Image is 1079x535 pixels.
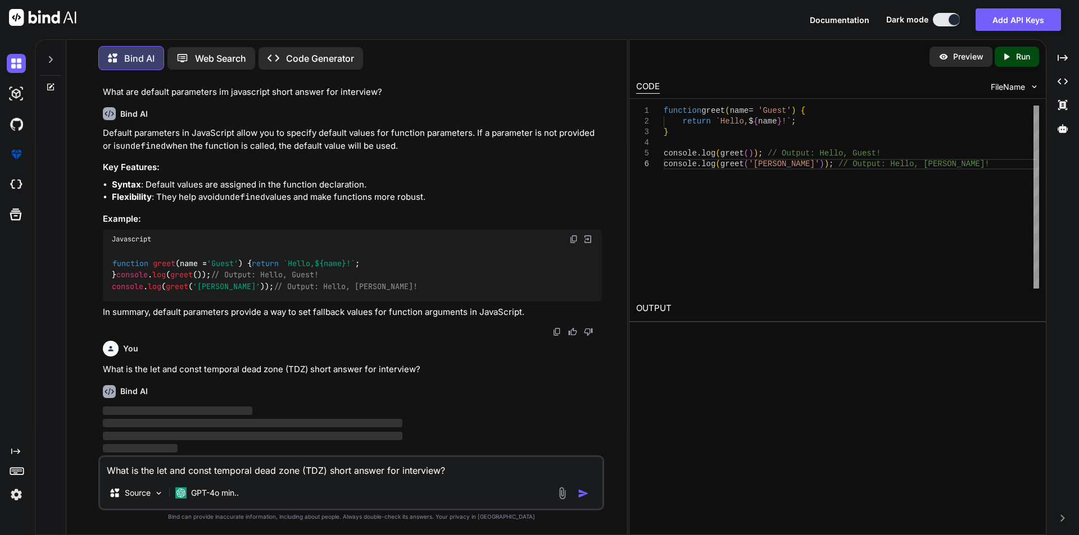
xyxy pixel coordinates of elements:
[777,117,781,126] span: }
[7,115,26,134] img: githubDark
[103,86,602,99] p: What are default parameters im javascript short answer for interview?
[98,513,604,521] p: Bind can provide inaccurate information, including about people. Always double-check its answers....
[125,487,151,499] p: Source
[207,258,238,268] span: 'Guest'
[800,106,805,115] span: {
[578,488,589,499] img: icon
[758,106,791,115] span: 'Guest'
[112,191,152,202] strong: Flexibility
[166,281,188,291] span: greet
[7,54,26,73] img: darkChat
[720,159,743,168] span: greet
[195,52,246,65] p: Web Search
[636,148,649,159] div: 5
[556,487,569,500] img: attachment
[810,15,869,25] span: Documentation
[1030,82,1039,92] img: chevron down
[824,159,828,168] span: )
[782,117,791,126] span: !`
[791,106,796,115] span: )
[636,106,649,116] div: 1
[758,149,763,158] span: ;
[696,159,701,168] span: .
[274,281,418,291] span: // Output: Hello, [PERSON_NAME]!
[153,258,175,268] span: greet
[193,281,260,291] span: '[PERSON_NAME]'
[664,159,697,168] span: console
[583,234,593,244] img: Open in Browser
[120,140,166,152] code: undefined
[991,81,1025,93] span: FileName
[283,258,355,268] span: `Hello, !`
[112,281,143,291] span: console
[103,213,602,226] h3: Example:
[758,117,777,126] span: name
[791,117,796,126] span: ;
[664,149,697,158] span: console
[112,258,418,292] code: ( ) { ; } . ( ()); . ( ( ));
[636,116,649,127] div: 2
[939,52,949,62] img: preview
[976,8,1061,31] button: Add API Keys
[191,487,239,499] p: GPT-4o min..
[7,84,26,103] img: darkAi-studio
[636,159,649,170] div: 6
[720,149,743,158] span: greet
[753,117,758,126] span: {
[715,149,720,158] span: (
[103,306,602,319] p: In summary, default parameters provide a way to set fallback values for function arguments in Jav...
[753,149,758,158] span: )
[701,106,725,115] span: greet
[220,191,265,203] code: undefined
[124,52,155,65] p: Bind AI
[636,127,649,138] div: 3
[636,138,649,148] div: 4
[252,258,279,268] span: return
[886,14,928,25] span: Dark mode
[664,106,701,115] span: function
[211,270,319,280] span: // Output: Hello, Guest!
[829,159,833,168] span: ;
[744,159,749,168] span: (
[749,159,819,168] span: '[PERSON_NAME]'
[103,161,602,174] h3: Key Features:
[180,258,238,268] span: name =
[123,343,138,354] h6: You
[7,145,26,164] img: premium
[569,235,578,244] img: copy
[696,149,701,158] span: .
[1016,51,1030,62] p: Run
[701,159,715,168] span: log
[170,270,193,280] span: greet
[749,117,753,126] span: $
[103,363,602,376] p: What is the let and const temporal dead zone (TDZ) short answer for interview?
[152,270,166,280] span: log
[749,106,753,115] span: =
[568,327,577,336] img: like
[103,444,178,452] span: ‌
[715,117,749,126] span: `Hello,
[120,386,148,397] h6: Bind AI
[953,51,983,62] p: Preview
[103,419,402,427] span: ‌
[729,106,749,115] span: name
[682,117,710,126] span: return
[175,487,187,499] img: GPT-4o mini
[7,485,26,504] img: settings
[154,488,164,498] img: Pick Models
[112,235,151,244] span: Javascript
[810,14,869,26] button: Documentation
[103,127,602,152] p: Default parameters in JavaScript allow you to specify default values for function parameters. If ...
[286,52,354,65] p: Code Generator
[664,127,668,136] span: }
[120,108,148,120] h6: Bind AI
[636,80,660,94] div: CODE
[838,159,990,168] span: // Output: Hello, [PERSON_NAME]!
[7,175,26,194] img: cloudideIcon
[725,106,729,115] span: (
[116,270,148,280] span: console
[768,149,881,158] span: // Output: Hello, Guest!
[103,406,252,415] span: ‌
[819,159,824,168] span: )
[584,327,593,336] img: dislike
